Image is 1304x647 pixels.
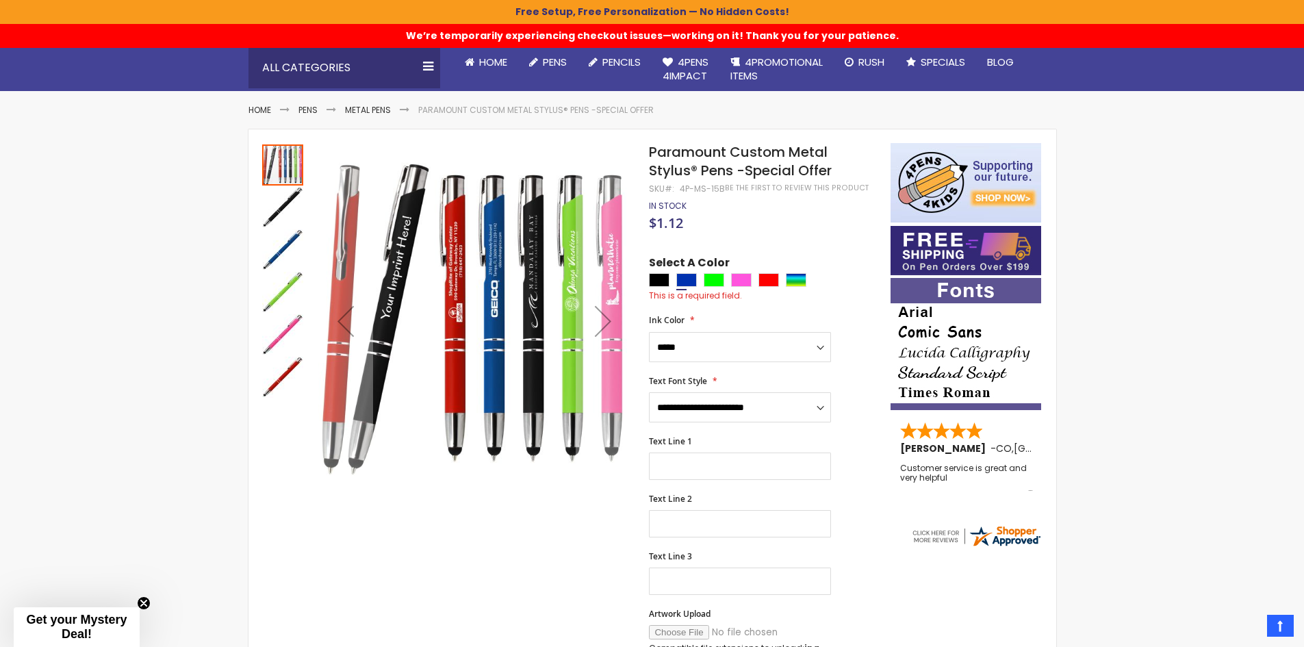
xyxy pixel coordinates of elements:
a: Specials [895,47,976,77]
span: Home [479,55,507,69]
img: Paramount Custom Metal Stylus® Pens -Special Offer [262,357,303,398]
span: [PERSON_NAME] [900,442,990,455]
span: 4PROMOTIONAL ITEMS [730,55,823,83]
span: - , [990,442,1114,455]
span: Paramount Custom Metal Stylus® Pens -Special Offer [649,142,832,180]
div: All Categories [248,47,440,88]
div: Next [576,143,630,498]
a: 4Pens4impact [652,47,719,92]
span: Artwork Upload [649,608,711,620]
a: 4pens.com certificate URL [910,540,1042,551]
img: Paramount Custom Metal Stylus® Pens -Special Offer [262,187,303,228]
img: Paramount Custom Metal Stylus® Pens -Special Offer [262,229,303,270]
img: Paramount Custom Metal Stylus® Pens -Special Offer [262,314,303,355]
div: 4P-ms-15b [680,183,725,194]
div: Lime Green [704,273,724,287]
a: Pens [518,47,578,77]
div: Red [758,273,779,287]
li: Paramount Custom Metal Stylus® Pens -Special Offer [418,105,654,116]
div: Paramount Custom Metal Stylus® Pens -Special Offer [262,186,305,228]
a: 4PROMOTIONALITEMS [719,47,834,92]
span: CO [996,442,1012,455]
div: Customer service is great and very helpful [900,464,1033,493]
span: Select A Color [649,255,730,274]
img: 4pens.com widget logo [910,524,1042,548]
iframe: Google Customer Reviews [1191,610,1304,647]
strong: SKU [649,183,674,194]
span: $1.12 [649,214,683,232]
span: Get your Mystery Deal! [26,613,127,641]
div: Blue [676,273,697,287]
span: In stock [649,200,687,212]
div: Get your Mystery Deal!Close teaser [14,607,140,647]
div: Paramount Custom Metal Stylus® Pens -Special Offer [262,313,305,355]
div: Paramount Custom Metal Stylus® Pens -Special Offer [262,270,305,313]
div: Paramount Custom Metal Stylus® Pens -Special Offer [262,355,303,398]
img: Paramount Custom Metal Stylus® Pens -Special Offer [262,272,303,313]
img: Free shipping on orders over $199 [891,226,1041,275]
a: Metal Pens [345,104,391,116]
span: Pens [543,55,567,69]
div: Pink [731,273,752,287]
a: Pencils [578,47,652,77]
a: Home [454,47,518,77]
span: [GEOGRAPHIC_DATA] [1014,442,1114,455]
span: Blog [987,55,1014,69]
img: Paramount Custom Metal Stylus® Pens -Special Offer [318,163,631,476]
span: Specials [921,55,965,69]
span: Text Font Style [649,375,707,387]
span: Pencils [602,55,641,69]
div: Paramount Custom Metal Stylus® Pens -Special Offer [262,228,305,270]
a: Be the first to review this product [725,183,869,193]
button: Close teaser [137,596,151,610]
a: Pens [298,104,318,116]
span: Text Line 3 [649,550,692,562]
div: Assorted [786,273,806,287]
img: 4pens 4 kids [891,143,1041,223]
span: Ink Color [649,314,685,326]
div: Previous [318,143,373,498]
span: Rush [858,55,884,69]
div: Paramount Custom Metal Stylus® Pens -Special Offer [262,143,305,186]
span: 4Pens 4impact [663,55,708,83]
div: Availability [649,201,687,212]
span: Text Line 2 [649,493,692,505]
a: Rush [834,47,895,77]
div: Black [649,273,669,287]
img: font-personalization-examples [891,278,1041,410]
a: Home [248,104,271,116]
span: We’re temporarily experiencing checkout issues—working on it! Thank you for your patience. [406,22,899,42]
a: Blog [976,47,1025,77]
span: Text Line 1 [649,435,692,447]
div: This is a required field. [649,290,876,301]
